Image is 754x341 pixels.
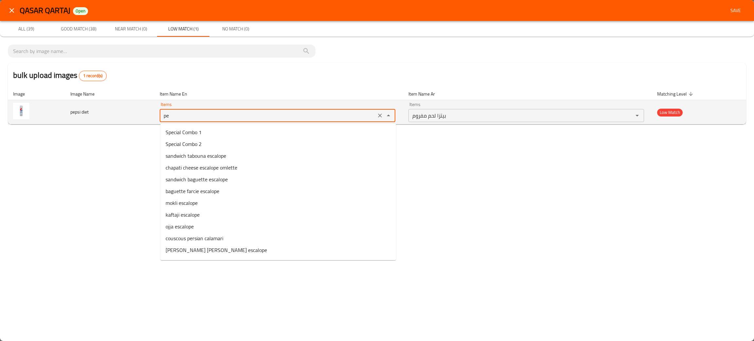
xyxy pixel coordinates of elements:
[633,111,642,120] button: Open
[166,175,228,183] span: sandwich baguette escalope
[166,140,202,148] span: Special Combo 2
[56,25,101,33] span: Good Match (38)
[657,90,695,98] span: Matching Level
[8,88,746,125] table: enhanced table
[79,71,107,81] div: Total records count
[384,111,393,120] button: Close
[8,88,65,100] th: Image
[73,8,88,14] span: Open
[166,199,198,207] span: mokli escalope
[166,152,226,160] span: sandwich tabouna escalope
[166,187,219,195] span: baguette farcie escalope
[13,46,310,56] input: search
[166,234,223,242] span: couscous persian calamari
[70,108,89,116] span: pepsi diet
[4,25,48,33] span: All (39)
[109,25,153,33] span: Near Match (0)
[166,211,200,219] span: kaftaji escalope
[166,223,194,230] span: ojja escalope
[166,128,202,136] span: Special Combo 1
[166,164,237,171] span: chapati cheese escalope omlette
[403,88,652,100] th: Item Name Ar
[20,3,70,18] span: QASAR QARTAJ
[166,258,211,266] span: bean with peas lamb
[154,88,403,100] th: Item Name En
[728,7,744,15] span: Save
[4,3,20,18] button: close
[13,103,29,119] img: pepsi diet
[70,90,103,98] span: Image Name
[213,25,258,33] span: No Match (0)
[166,246,267,254] span: [PERSON_NAME] [PERSON_NAME] escalope
[375,111,385,120] button: Clear
[73,7,88,15] div: Open
[79,73,106,79] span: 1 record(s)
[13,69,107,81] h2: bulk upload images
[725,5,746,17] button: Save
[657,109,683,116] span: Low Match
[161,25,206,33] span: Low Match (1)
